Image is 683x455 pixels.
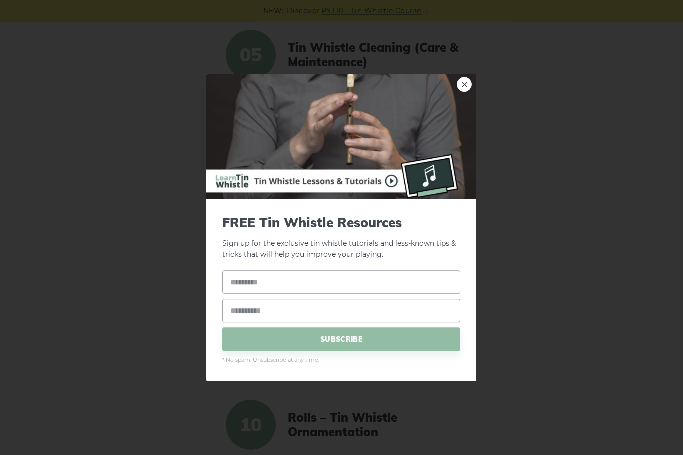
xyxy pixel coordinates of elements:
[222,215,460,230] span: FREE Tin Whistle Resources
[222,215,460,261] p: Sign up for the exclusive tin whistle tutorials and less-known tips & tricks that will help you i...
[222,328,460,351] span: SUBSCRIBE
[457,77,472,92] a: ×
[222,356,460,365] span: * No spam. Unsubscribe at any time.
[206,74,476,199] img: Tin Whistle Buying Guide Preview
